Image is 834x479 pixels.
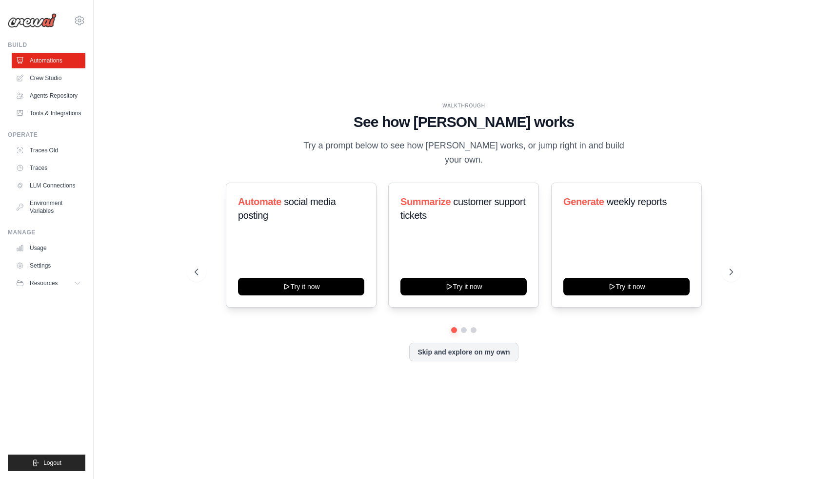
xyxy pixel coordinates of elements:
a: LLM Connections [12,178,85,193]
div: Operate [8,131,85,139]
h1: See how [PERSON_NAME] works [195,113,733,131]
a: Settings [12,258,85,273]
a: Traces [12,160,85,176]
a: Tools & Integrations [12,105,85,121]
span: Logout [43,459,61,467]
a: Environment Variables [12,195,85,219]
iframe: Chat Widget [785,432,834,479]
span: social media posting [238,196,336,221]
a: Automations [12,53,85,68]
button: Try it now [563,278,690,295]
p: Try a prompt below to see how [PERSON_NAME] works, or jump right in and build your own. [300,139,628,167]
a: Agents Repository [12,88,85,104]
div: Build [8,41,85,49]
span: customer support tickets [400,196,525,221]
span: Automate [238,196,281,207]
a: Crew Studio [12,70,85,86]
button: Try it now [400,278,527,295]
span: Summarize [400,196,451,207]
a: Traces Old [12,143,85,158]
div: Manage [8,229,85,236]
button: Skip and explore on my own [409,343,518,361]
button: Resources [12,275,85,291]
span: weekly reports [606,196,666,207]
span: Resources [30,279,58,287]
button: Logout [8,455,85,471]
div: WALKTHROUGH [195,102,733,109]
a: Usage [12,240,85,256]
img: Logo [8,13,57,28]
span: Generate [563,196,604,207]
button: Try it now [238,278,364,295]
